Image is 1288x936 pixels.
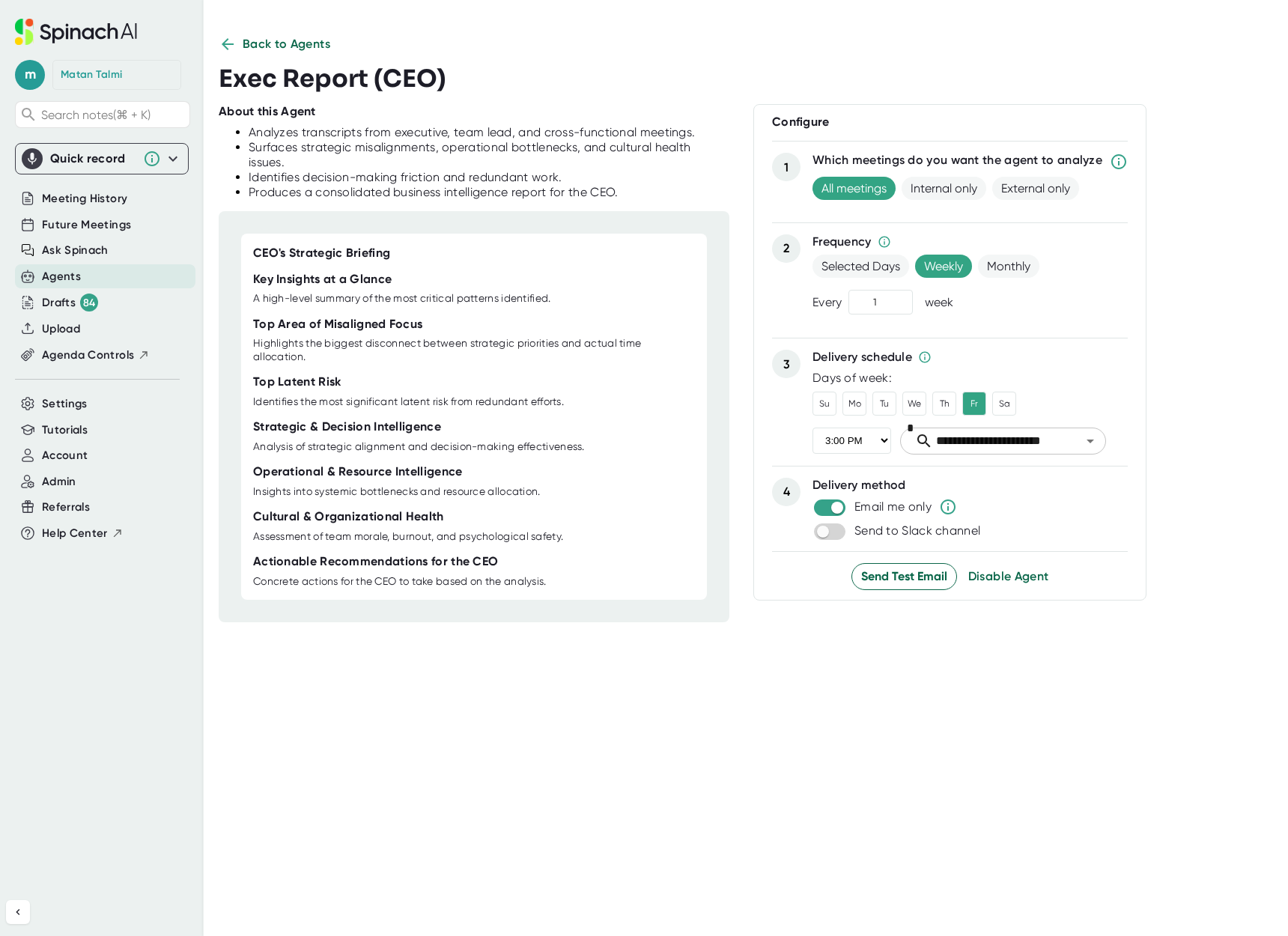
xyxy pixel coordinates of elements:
h3: Exec Report (CEO) [219,64,446,93]
div: Strategic & Decision Intelligence [253,419,441,434]
div: 84 [80,294,98,312]
div: Concrete actions for the CEO to take based on the analysis. [253,575,547,589]
button: Admin [42,473,76,490]
div: 3 [772,350,801,378]
button: Meeting History [42,190,127,207]
button: Tu [872,392,896,416]
button: Settings [42,395,88,413]
button: Ask Spinach [42,242,109,259]
span: Back to Agents [243,35,330,53]
div: Top Latent Risk [253,374,341,389]
button: Back to Agents [219,35,330,53]
div: Key Insights at a Glance [253,272,392,287]
div: Send to Slack channel [854,523,980,538]
div: Operational & Resource Intelligence [253,464,463,479]
div: Produces a consolidated business intelligence report for the CEO. [249,185,729,200]
div: Which meetings do you want the agent to analyze [812,153,1102,171]
button: Agenda Controls [42,347,150,364]
div: Cultural & Organizational Health [253,509,444,524]
span: Agenda Controls [42,347,134,364]
span: Help Center [42,525,108,542]
button: Account [42,447,88,464]
button: Open [1080,431,1101,452]
span: Internal only [902,177,986,200]
button: Su [812,392,836,416]
span: All meetings [812,177,896,200]
div: Actionable Recommendations for the CEO [253,554,498,569]
div: Matan Talmi [61,68,122,82]
button: Upload [42,320,80,338]
div: 2 [772,234,801,263]
div: Analyzes transcripts from executive, team lead, and cross-functional meetings. [249,125,729,140]
button: Sa [992,392,1016,416]
button: Future Meetings [42,216,131,234]
div: Every [812,295,842,310]
div: Email me only [854,499,932,514]
div: Insights into systemic bottlenecks and resource allocation. [253,485,541,499]
div: Delivery method [812,478,1128,493]
button: We [902,392,926,416]
div: Identifies the most significant latent risk from redundant efforts. [253,395,564,409]
span: Monthly [978,255,1039,278]
div: About this Agent [219,104,316,119]
button: Drafts 84 [42,294,98,312]
span: Disable Agent [968,569,1049,583]
div: Drafts [42,294,98,312]
div: Top Area of Misaligned Focus [253,317,422,332]
button: Tutorials [42,422,88,439]
div: Quick record [50,151,136,166]
div: Assessment of team morale, burnout, and psychological safety. [253,530,563,544]
span: Search notes (⌘ + K) [41,108,186,122]
button: Fr [962,392,986,416]
button: Referrals [42,499,90,516]
div: Frequency [812,234,872,249]
div: Delivery schedule [812,350,912,365]
div: Surfaces strategic misalignments, operational bottlenecks, and cultural health issues. [249,140,729,170]
div: Configure [772,115,1128,130]
button: Mo [842,392,866,416]
span: External only [992,177,1079,200]
div: Quick record [22,144,182,174]
button: Agents [42,268,81,285]
div: Highlights the biggest disconnect between strategic priorities and actual time allocation. [253,337,695,363]
div: week [925,295,954,310]
span: Weekly [915,255,972,278]
button: Disable Agent [968,563,1049,590]
div: CEO's Strategic Briefing [253,246,390,261]
div: Days of week: [812,371,1128,386]
div: Analysis of strategic alignment and decision-making effectiveness. [253,440,585,454]
span: m [15,60,45,90]
button: Help Center [42,525,124,542]
div: 1 [772,153,801,181]
button: Th [932,392,956,416]
div: 4 [772,478,801,506]
div: A high-level summary of the most critical patterns identified. [253,292,551,306]
div: Identifies decision-making friction and redundant work. [249,170,729,185]
button: Send Test Email [851,563,957,590]
span: Selected Days [812,255,909,278]
span: Send Test Email [861,568,947,586]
